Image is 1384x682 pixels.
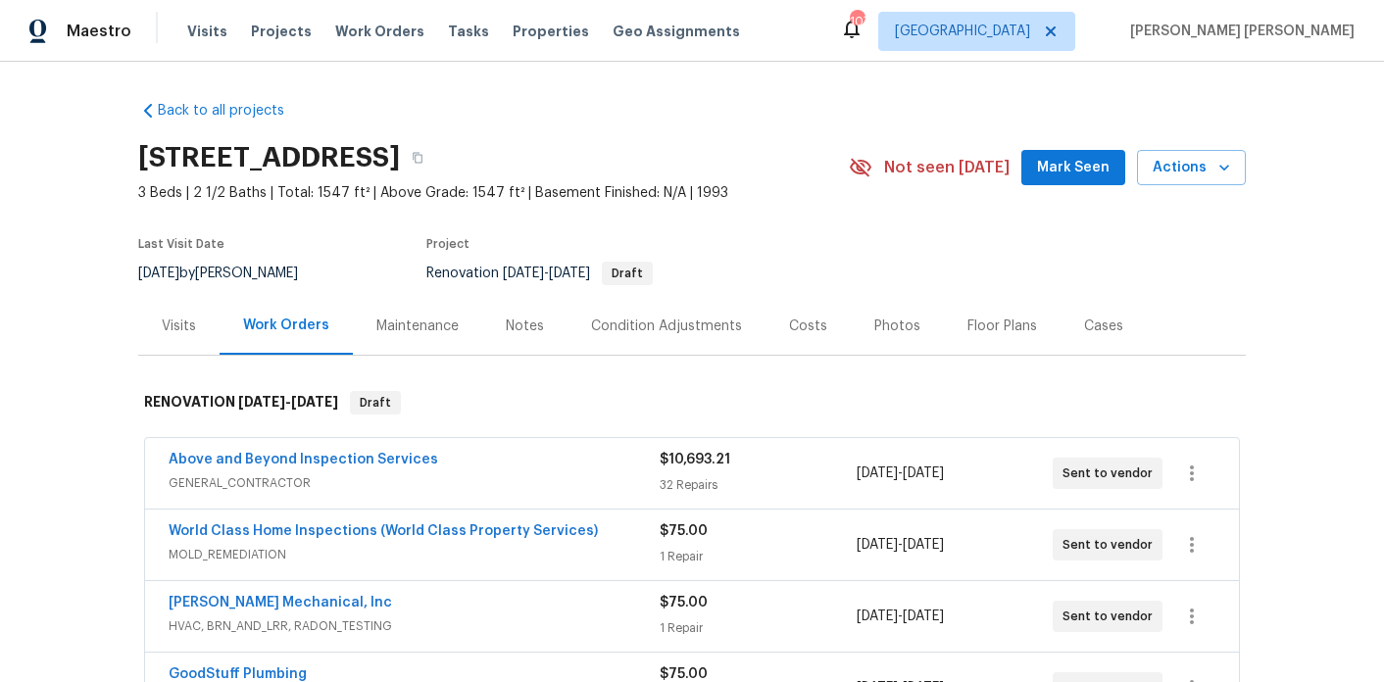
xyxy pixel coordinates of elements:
[660,667,708,681] span: $75.00
[884,158,1010,177] span: Not seen [DATE]
[138,371,1246,434] div: RENOVATION [DATE]-[DATE]Draft
[789,317,827,336] div: Costs
[426,238,470,250] span: Project
[513,22,589,41] span: Properties
[857,609,898,623] span: [DATE]
[169,596,392,609] a: [PERSON_NAME] Mechanical, Inc
[1037,156,1110,180] span: Mark Seen
[503,267,590,280] span: -
[162,317,196,336] div: Visits
[903,466,944,480] span: [DATE]
[138,101,326,121] a: Back to all projects
[352,393,399,413] span: Draft
[67,22,131,41] span: Maestro
[291,395,338,409] span: [DATE]
[857,463,944,483] span: -
[169,473,660,493] span: GENERAL_CONTRACTOR
[857,466,898,480] span: [DATE]
[506,317,544,336] div: Notes
[1021,150,1125,186] button: Mark Seen
[138,148,400,168] h2: [STREET_ADDRESS]
[138,238,224,250] span: Last Visit Date
[187,22,227,41] span: Visits
[503,267,544,280] span: [DATE]
[857,607,944,626] span: -
[238,395,285,409] span: [DATE]
[169,524,598,538] a: World Class Home Inspections (World Class Property Services)
[238,395,338,409] span: -
[1063,607,1161,626] span: Sent to vendor
[660,475,856,495] div: 32 Repairs
[169,453,438,466] a: Above and Beyond Inspection Services
[591,317,742,336] div: Condition Adjustments
[1063,535,1161,555] span: Sent to vendor
[169,667,307,681] a: GoodStuff Plumbing
[660,618,856,638] div: 1 Repair
[138,262,321,285] div: by [PERSON_NAME]
[660,524,708,538] span: $75.00
[138,267,179,280] span: [DATE]
[169,545,660,564] span: MOLD_REMEDIATION
[850,12,864,31] div: 107
[874,317,920,336] div: Photos
[604,268,651,279] span: Draft
[243,316,329,335] div: Work Orders
[138,183,849,203] span: 3 Beds | 2 1/2 Baths | Total: 1547 ft² | Above Grade: 1547 ft² | Basement Finished: N/A | 1993
[335,22,424,41] span: Work Orders
[857,535,944,555] span: -
[895,22,1030,41] span: [GEOGRAPHIC_DATA]
[660,596,708,609] span: $75.00
[903,538,944,552] span: [DATE]
[448,24,489,38] span: Tasks
[549,267,590,280] span: [DATE]
[251,22,312,41] span: Projects
[660,453,730,466] span: $10,693.21
[426,267,653,280] span: Renovation
[376,317,459,336] div: Maintenance
[967,317,1037,336] div: Floor Plans
[613,22,740,41] span: Geo Assignments
[857,538,898,552] span: [DATE]
[1122,22,1355,41] span: [PERSON_NAME] [PERSON_NAME]
[903,609,944,623] span: [DATE]
[400,140,435,175] button: Copy Address
[1153,156,1230,180] span: Actions
[169,616,660,636] span: HVAC, BRN_AND_LRR, RADON_TESTING
[144,391,338,414] h6: RENOVATION
[1063,463,1161,483] span: Sent to vendor
[660,547,856,566] div: 1 Repair
[1137,150,1246,186] button: Actions
[1084,317,1123,336] div: Cases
